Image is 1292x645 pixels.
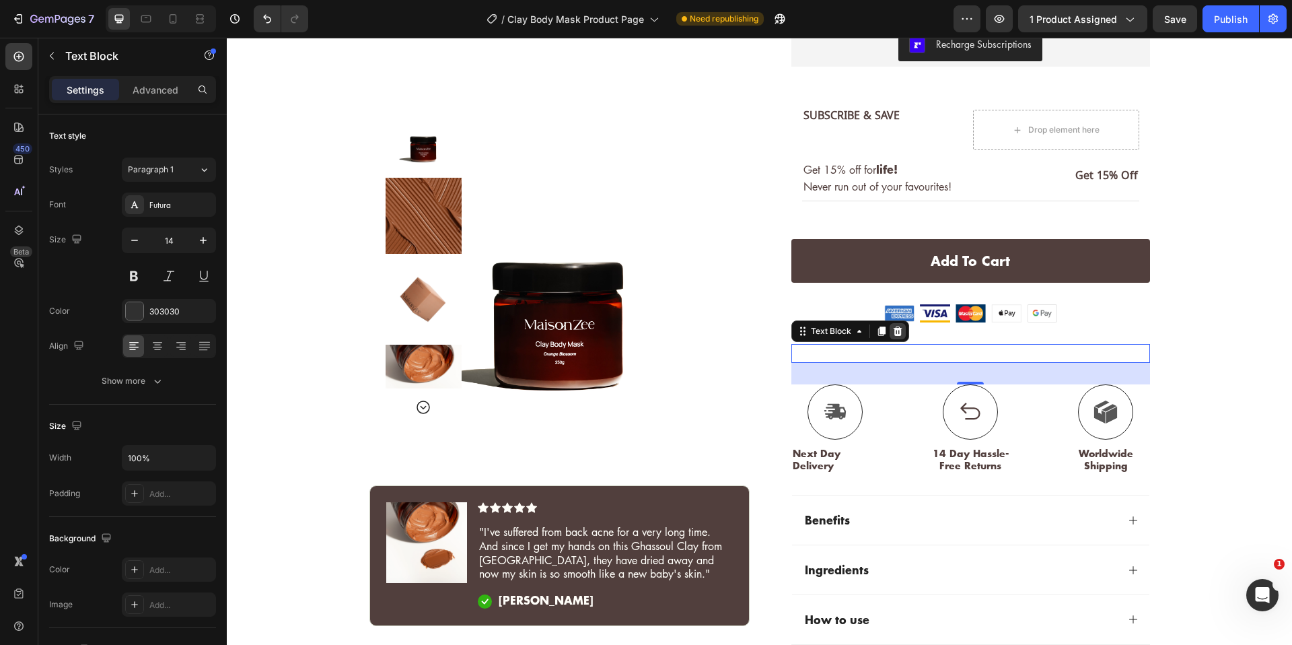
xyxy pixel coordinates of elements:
p: SUBSCRIBE & SAVE [577,73,740,88]
span: Need republishing [690,13,758,25]
img: gempages_569339117880476704-81da1612-2e1e-470e-93d8-0b85787f7cb7.png [764,267,795,285]
iframe: Design area [227,38,1292,645]
p: How to use [578,575,643,589]
div: Undo/Redo [254,5,308,32]
strong: life! [649,123,671,139]
button: Save [1153,5,1197,32]
span: 1 [1274,559,1285,570]
strong: [PERSON_NAME] [272,553,367,570]
div: Text style [49,130,86,142]
span: Paragraph 1 [128,164,174,176]
div: Add... [149,488,213,500]
span: / [501,12,505,26]
div: Background [49,530,114,548]
div: Show more [102,374,164,388]
p: Next Day Delivery [566,410,651,434]
img: gempages_569339117880476704-3ea9d0ae-4878-4c44-8905-4b3738abc9be.png [657,267,688,285]
span: Clay Body Mask Product Page [507,12,644,26]
img: gempages_569339117880476704-0be89d0f-220a-4759-a850-7ef5632c9ab0.png [693,267,723,285]
button: Add to cart [565,201,923,245]
div: Publish [1214,12,1248,26]
div: Font [49,199,66,211]
div: 303030 [149,306,213,318]
div: Color [49,564,70,576]
p: Settings [67,83,104,97]
p: 14 Day Hassle-Free Returns [701,410,787,434]
div: Align [49,337,87,355]
p: Ingredients [578,525,642,539]
div: Styles [49,164,73,176]
div: Text Block [581,287,627,300]
span: Save [1164,13,1186,25]
div: Futura [149,199,213,211]
div: Add to cart [704,215,783,232]
iframe: Intercom live chat [1246,579,1279,611]
button: Publish [1203,5,1259,32]
div: Padding [49,487,80,500]
button: Paragraph 1 [122,158,216,182]
p: 7 [88,11,94,27]
div: Size [49,231,85,249]
p: "I've suffered from back acne for a very long time. And since I get my hands on this Ghassoul Cla... [252,487,505,543]
div: Size [49,417,85,436]
input: Auto [122,446,215,470]
div: Image [49,599,73,611]
p: Worldwide Shipping [836,410,922,434]
div: Add... [149,599,213,611]
div: Beta [10,246,32,257]
p: Get 15% off for [577,125,740,139]
button: 1 product assigned [1018,5,1147,32]
button: Show more [49,369,216,393]
span: 1 product assigned [1030,12,1117,26]
p: Benefits [578,475,623,489]
div: 450 [13,143,32,154]
div: Rich Text Editor. Editing area: main [565,306,923,325]
p: Text Block [65,48,180,64]
div: Color [49,305,70,317]
div: Drop element here [801,87,873,98]
button: 7 [5,5,100,32]
p: Advanced [133,83,178,97]
div: Add... [149,564,213,576]
div: Width [49,452,71,464]
span: Get 15% Off [849,132,911,147]
p: Never run out of your favourites! [577,142,740,156]
img: gempages_569339117880476704-389c3193-418e-49a0-86f0-441ccfd14032.png [800,267,830,284]
img: gempages_569339117880476704-6bfc2e4f-d0e1-4de4-9deb-463fe28e9a1b.png [729,267,759,285]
